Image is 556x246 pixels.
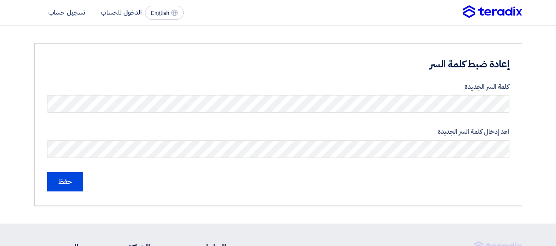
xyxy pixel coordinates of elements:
span: English [151,10,169,16]
img: Teradix logo [463,5,522,18]
li: الدخول للحساب [101,7,142,17]
h3: إعادة ضبط كلمة السر [255,58,509,71]
button: English [145,6,184,20]
li: تسجيل حساب [48,7,85,17]
label: كلمة السر الجديدة [47,82,509,92]
label: اعد إدخال كلمة السر الجديدة [47,127,509,137]
input: حفظ [47,172,83,191]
